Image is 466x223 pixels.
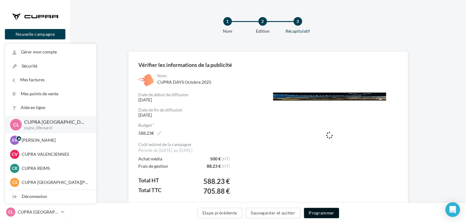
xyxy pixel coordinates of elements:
[4,168,67,186] a: PLV et print personnalisable
[138,62,232,68] div: Vérifier les informations de la publicité
[203,187,230,195] span: 705.88 €
[157,74,397,78] div: Nom
[445,202,460,217] div: Open Intercom Messenger
[8,209,13,215] span: CL
[24,119,86,126] p: CUPRA [GEOGRAPHIC_DATA]
[208,28,247,34] div: Nom
[4,61,67,74] a: Opérations
[210,156,221,161] span: 500 €
[4,107,67,120] a: Campagnes
[4,153,67,166] a: Calendrier
[4,188,67,206] a: Campagnes DataOnDemand
[22,151,89,157] p: CUPRA VALENCIENNES
[5,206,65,218] a: CL CUPRA [GEOGRAPHIC_DATA]
[138,97,152,103] span: [DATE]
[197,208,242,218] button: Etape précédente
[138,108,263,112] div: Date de fin de diffusion
[24,125,86,131] p: cupra_lilleouest
[138,123,263,127] label: Budget *
[5,59,96,73] a: Sécurité
[22,137,89,143] p: [PERSON_NAME]
[138,142,263,147] div: Coût estimé de la campagne
[243,28,282,34] div: Edition
[5,87,96,101] a: Mes points de vente
[246,208,300,218] button: Sauvegarder et quitter
[4,92,67,105] a: Visibilité en ligne
[273,93,386,101] img: display-ads-preview
[13,121,19,128] span: CL
[22,165,89,171] p: CUPRA REIMS
[222,156,230,161] span: (HT)
[5,101,96,115] a: Aide en ligne
[5,29,65,39] button: Nouvelle campagne
[138,130,154,136] span: 588.23€
[4,76,67,89] a: Boîte de réception4
[5,73,96,87] a: Mes factures
[203,177,230,185] span: 588.23 €
[138,163,168,169] div: Frais de gestion
[12,165,17,171] span: CR
[156,72,398,88] div: CUPRA DAYS Octobre 2025
[222,163,230,169] span: (HT)
[4,122,67,135] a: Contacts
[304,208,339,218] button: Programmer
[4,137,67,150] a: Médiathèque
[5,45,96,59] a: Gérer mon compte
[278,28,317,34] div: Récapitulatif
[5,190,96,203] div: Déconnexion
[12,179,17,185] span: CS
[138,93,263,97] div: Date de début de diffusion
[138,148,263,153] div: Période du [DATE] au [DATE]
[207,163,221,169] span: 88.23 €
[138,156,162,162] div: Achat média
[138,177,159,186] div: Total HT
[138,186,162,196] div: Total TTC
[18,209,58,215] p: CUPRA [GEOGRAPHIC_DATA]
[22,179,89,185] p: CUPRA [GEOGRAPHIC_DATA][PERSON_NAME]
[4,46,64,59] button: Notifications 14
[258,17,267,26] div: 2
[293,17,302,26] div: 3
[138,112,152,118] span: [DATE]
[12,151,18,157] span: CV
[12,137,17,143] span: SV
[223,17,232,26] div: 1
